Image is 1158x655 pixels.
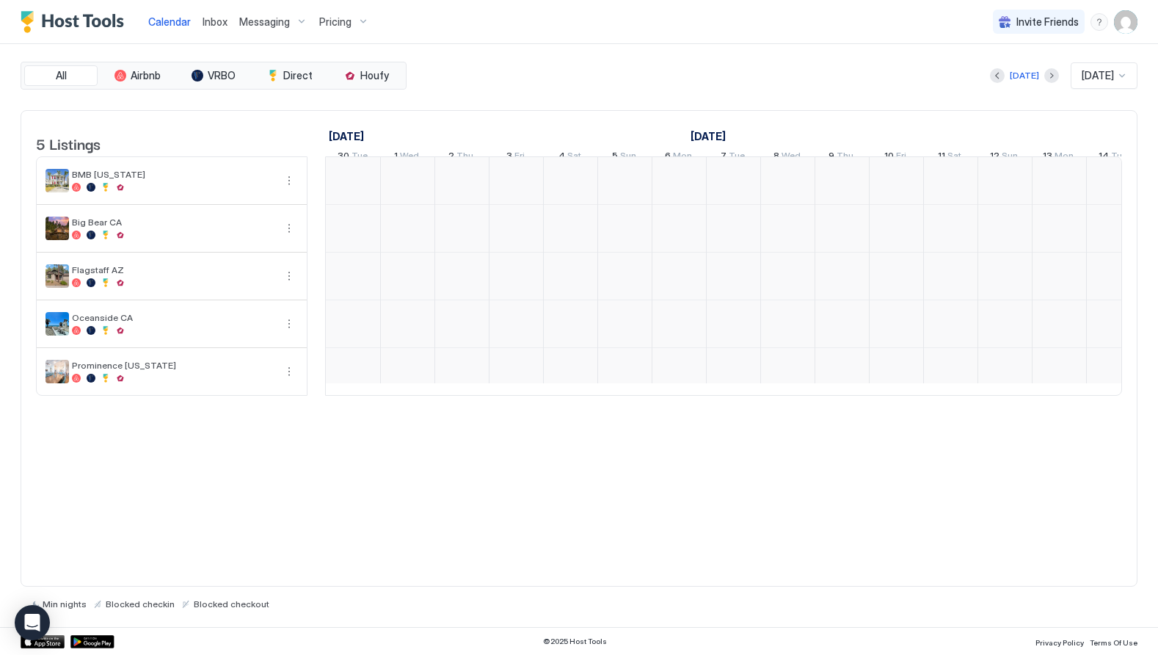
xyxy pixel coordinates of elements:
span: 8 [773,150,779,165]
span: Prominence [US_STATE] [72,360,274,371]
span: 4 [558,150,565,165]
span: Thu [837,150,853,165]
a: October 10, 2025 [881,147,910,168]
a: Privacy Policy [1035,634,1084,649]
span: 5 Listings [36,132,101,154]
button: Direct [253,65,327,86]
span: Wed [782,150,801,165]
span: Inbox [203,15,227,28]
div: listing image [45,169,69,192]
div: tab-group [21,62,407,90]
div: listing image [45,312,69,336]
a: October 8, 2025 [770,147,804,168]
span: Fri [514,150,525,165]
span: 12 [990,150,999,165]
a: October 6, 2025 [661,147,696,168]
div: menu [280,220,298,237]
a: October 13, 2025 [1039,147,1077,168]
button: Houfy [329,65,403,86]
button: Airbnb [101,65,174,86]
div: Open Intercom Messenger [15,605,50,640]
span: 5 [612,150,618,165]
span: Sat [567,150,581,165]
span: Direct [283,69,313,82]
div: menu [280,267,298,285]
button: More options [280,220,298,237]
span: Houfy [360,69,389,82]
span: All [56,69,67,82]
span: Sun [620,150,636,165]
a: October 1, 2025 [390,147,423,168]
a: Terms Of Use [1090,634,1137,649]
span: © 2025 Host Tools [543,637,607,646]
span: 13 [1043,150,1052,165]
button: Previous month [990,68,1005,83]
div: menu [280,172,298,189]
button: More options [280,172,298,189]
a: October 14, 2025 [1095,147,1131,168]
a: September 30, 2025 [334,147,371,168]
button: All [24,65,98,86]
button: [DATE] [1008,67,1041,84]
a: October 7, 2025 [717,147,749,168]
button: More options [280,267,298,285]
a: October 9, 2025 [825,147,857,168]
a: October 11, 2025 [934,147,965,168]
span: 11 [938,150,945,165]
a: October 2, 2025 [445,147,477,168]
span: Invite Friends [1016,15,1079,29]
span: 1 [394,150,398,165]
a: September 30, 2025 [325,126,368,147]
a: Host Tools Logo [21,11,131,33]
span: Mon [1055,150,1074,165]
span: Sun [1002,150,1018,165]
span: Messaging [239,15,290,29]
span: Calendar [148,15,191,28]
button: More options [280,315,298,333]
a: Google Play Store [70,635,114,648]
span: Tue [352,150,368,165]
span: 30 [338,150,349,165]
span: Oceanside CA [72,312,274,323]
span: Mon [673,150,692,165]
a: October 1, 2025 [687,126,729,147]
span: Blocked checkout [194,598,269,609]
span: Sat [947,150,961,165]
span: Wed [400,150,419,165]
span: Min nights [43,598,87,609]
span: Privacy Policy [1035,638,1084,647]
span: Terms Of Use [1090,638,1137,647]
span: Blocked checkin [106,598,175,609]
a: Inbox [203,14,227,29]
a: October 5, 2025 [608,147,640,168]
span: Big Bear CA [72,217,274,228]
div: menu [1090,13,1108,31]
a: Calendar [148,14,191,29]
span: 3 [506,150,512,165]
a: October 12, 2025 [986,147,1022,168]
div: listing image [45,264,69,288]
div: User profile [1114,10,1137,34]
span: Thu [456,150,473,165]
span: 14 [1099,150,1109,165]
span: 2 [448,150,454,165]
span: Tue [729,150,745,165]
div: menu [280,315,298,333]
a: October 3, 2025 [503,147,528,168]
button: Next month [1044,68,1059,83]
span: 10 [884,150,894,165]
a: App Store [21,635,65,648]
a: October 4, 2025 [555,147,585,168]
span: 6 [665,150,671,165]
button: More options [280,363,298,380]
span: VRBO [208,69,236,82]
div: menu [280,363,298,380]
div: listing image [45,217,69,240]
div: listing image [45,360,69,383]
div: [DATE] [1010,69,1039,82]
span: 9 [829,150,834,165]
span: Airbnb [131,69,161,82]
